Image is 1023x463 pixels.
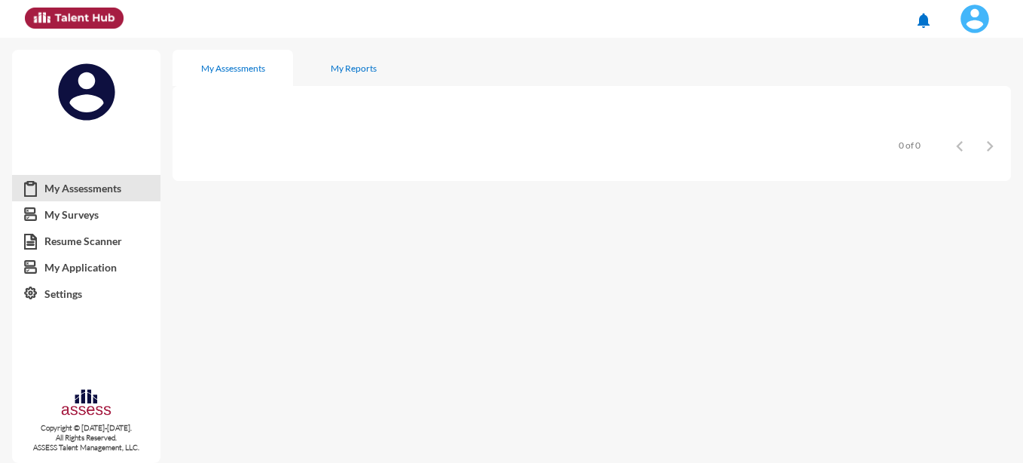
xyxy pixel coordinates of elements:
[56,62,117,122] img: defaultimage.svg
[12,228,160,255] a: Resume Scanner
[945,130,975,161] button: Previous page
[12,201,160,228] a: My Surveys
[60,388,112,420] img: assesscompany-logo.png
[331,63,377,74] div: My Reports
[12,254,160,281] a: My Application
[12,281,160,308] a: Settings
[899,140,921,151] div: 0 of 0
[915,11,933,29] mat-icon: notifications
[201,63,265,74] div: My Assessments
[12,423,160,452] p: Copyright © [DATE]-[DATE]. All Rights Reserved. ASSESS Talent Management, LLC.
[975,130,1005,161] button: Next page
[12,175,160,202] a: My Assessments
